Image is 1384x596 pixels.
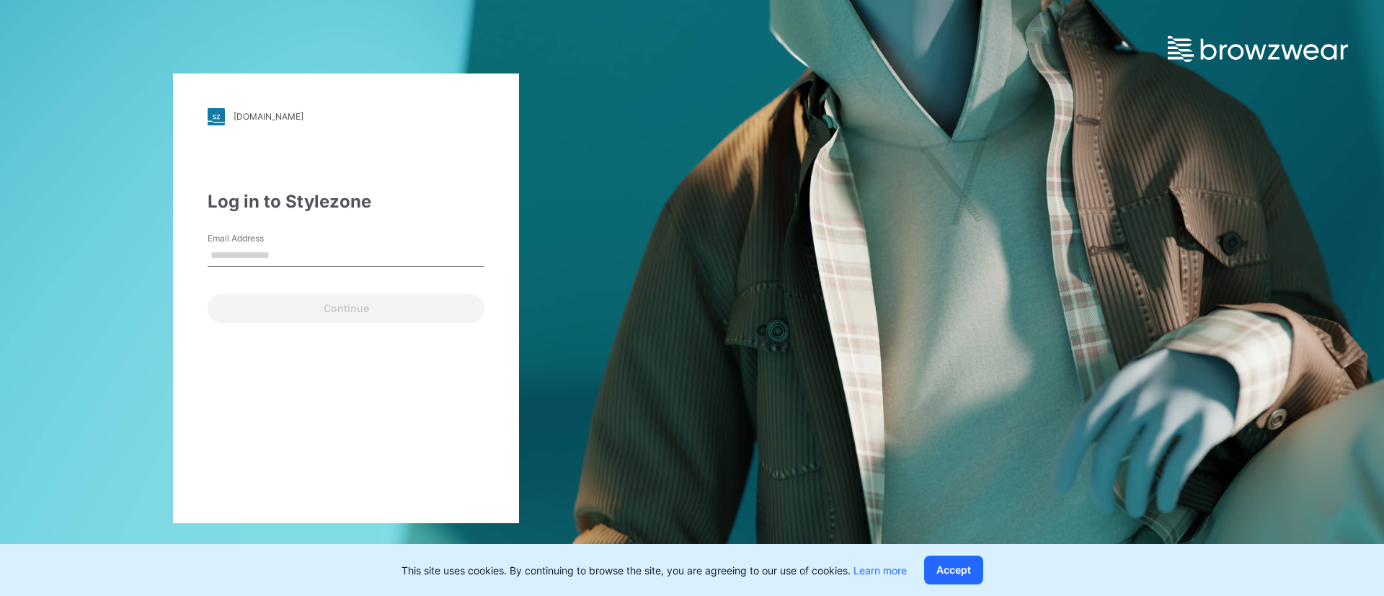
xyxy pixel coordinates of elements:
div: [DOMAIN_NAME] [234,111,303,122]
button: Accept [924,556,983,584]
div: Log in to Stylezone [208,189,484,215]
img: stylezone-logo.562084cfcfab977791bfbf7441f1a819.svg [208,108,225,125]
a: [DOMAIN_NAME] [208,108,484,125]
img: browzwear-logo.e42bd6dac1945053ebaf764b6aa21510.svg [1168,36,1348,62]
p: This site uses cookies. By continuing to browse the site, you are agreeing to our use of cookies. [402,563,907,578]
a: Learn more [853,564,907,577]
label: Email Address [208,232,309,245]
